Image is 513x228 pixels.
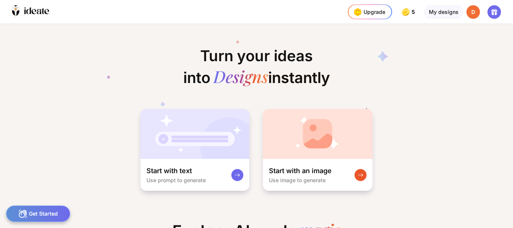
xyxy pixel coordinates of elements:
div: My designs [424,5,463,19]
div: Upgrade [352,6,385,18]
img: startWithImageCardBg.jpg [263,109,373,159]
div: Use image to generate [269,177,326,183]
img: upgrade-nav-btn-icon.gif [352,6,364,18]
span: 5 [412,9,416,15]
div: D [466,5,480,19]
img: startWithTextCardBg.jpg [140,109,249,159]
div: Start with text [146,166,192,175]
div: Get Started [6,205,70,222]
div: Use prompt to generate [146,177,206,183]
div: Start with an image [269,166,332,175]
